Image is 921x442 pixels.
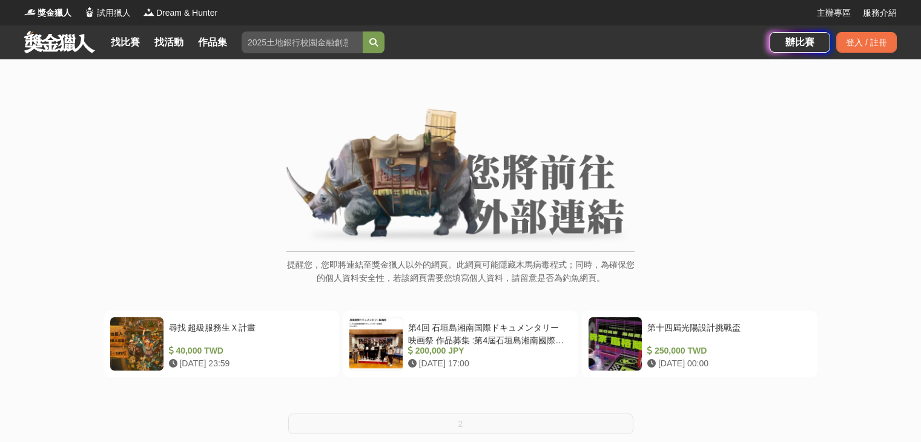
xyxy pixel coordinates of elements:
[817,7,851,19] a: 主辦專區
[169,345,328,357] div: 40,000 TWD
[97,7,131,19] span: 試用獵人
[38,7,71,19] span: 獎金獵人
[156,7,217,19] span: Dream & Hunter
[84,6,96,18] img: Logo
[582,311,817,377] a: 第十四屆光陽設計挑戰盃 250,000 TWD [DATE] 00:00
[84,7,131,19] a: Logo試用獵人
[242,31,363,53] input: 2025土地銀行校園金融創意挑戰賽：從你出發 開啟智慧金融新頁
[169,322,328,345] div: 尋找 超級服務生Ｘ計畫
[143,6,155,18] img: Logo
[24,7,71,19] a: Logo獎金獵人
[286,108,635,245] img: External Link Banner
[106,34,145,51] a: 找比賽
[647,345,807,357] div: 250,000 TWD
[408,322,567,345] div: 第4回 石垣島湘南国際ドキュメンタリー映画祭 作品募集 :第4屆石垣島湘南國際紀錄片電影節作品徵集
[193,34,232,51] a: 作品集
[647,357,807,370] div: [DATE] 00:00
[647,322,807,345] div: 第十四屆光陽設計挑戰盃
[343,311,578,377] a: 第4回 石垣島湘南国際ドキュメンタリー映画祭 作品募集 :第4屆石垣島湘南國際紀錄片電影節作品徵集 200,000 JPY [DATE] 17:00
[770,32,830,53] a: 辦比賽
[863,7,897,19] a: 服務介紹
[104,311,339,377] a: 尋找 超級服務生Ｘ計畫 40,000 TWD [DATE] 23:59
[408,345,567,357] div: 200,000 JPY
[286,258,635,297] p: 提醒您，您即將連結至獎金獵人以外的網頁。此網頁可能隱藏木馬病毒程式；同時，為確保您的個人資料安全性，若該網頁需要您填寫個人資料，請留意是否為釣魚網頁。
[836,32,897,53] div: 登入 / 註冊
[288,414,633,434] button: 2
[408,357,567,370] div: [DATE] 17:00
[24,6,36,18] img: Logo
[150,34,188,51] a: 找活動
[169,357,328,370] div: [DATE] 23:59
[143,7,217,19] a: LogoDream & Hunter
